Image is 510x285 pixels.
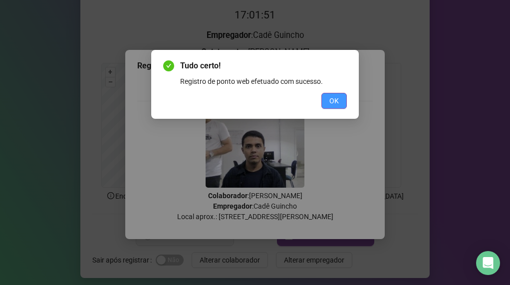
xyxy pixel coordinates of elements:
[476,251,500,275] div: Open Intercom Messenger
[163,60,174,71] span: check-circle
[329,95,339,106] span: OK
[180,60,347,72] span: Tudo certo!
[180,76,347,87] div: Registro de ponto web efetuado com sucesso.
[321,93,347,109] button: OK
